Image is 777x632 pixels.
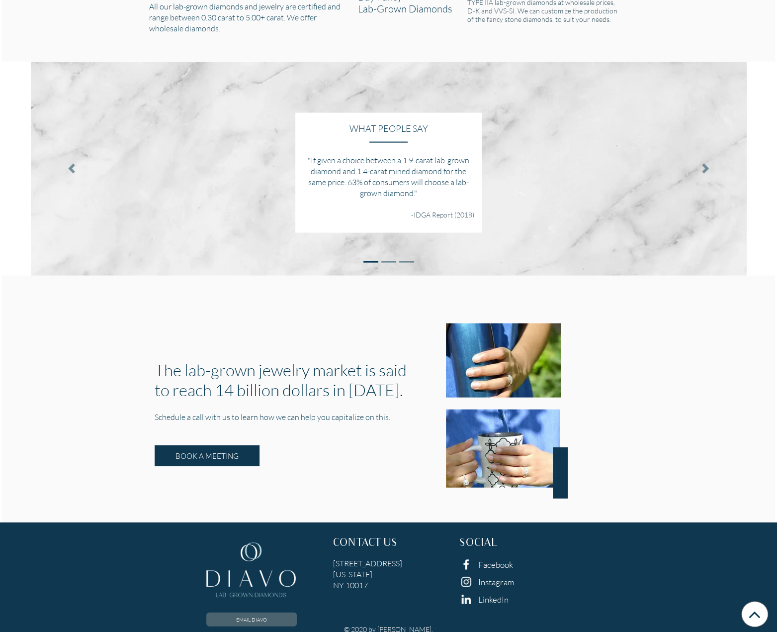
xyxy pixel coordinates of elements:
h5: "If given a choice between a 1.9-carat lab-grown diamond and 1.4-carat mined diamond for the same... [303,155,474,199]
h1: The lab-grown jewelry market is said to reach 14 billion dollars in [DATE]. [155,360,422,400]
img: footer-logo [206,538,296,605]
h4: WHAT PEOPLE SAY [303,123,474,134]
h5: [STREET_ADDRESS] [US_STATE] NY 10017 [333,558,444,591]
a: Facebook [478,559,513,570]
a: LinkedIn [478,594,509,605]
img: instagram [459,575,473,589]
img: ring-cup-1 [446,323,561,398]
h5: All our lab-grown diamonds and jewelry are certified and range between 0.30 carat to 5.00+ carat.... [149,1,346,34]
iframe: Drift Widget Chat Window [572,479,771,588]
img: facebook [459,558,473,571]
h5: Schedule a call with us to learn how we can help you capitalize on this. [155,412,422,422]
img: linkedin [459,593,473,606]
h3: SOCIAL [459,538,571,550]
img: ring-cup-2 [446,410,568,499]
iframe: Drift Widget Chat Controller [727,582,765,620]
a: EMAIL DIAVO [206,613,297,627]
span: BOOK A MEETING [175,451,239,460]
h3: CONTACT US [333,538,444,550]
h6: -IDGA Report (2018) [303,211,474,219]
a: Instagram [478,577,515,587]
img: carousel-tiles-bg [31,62,747,276]
a: BOOK A MEETING [155,445,259,466]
